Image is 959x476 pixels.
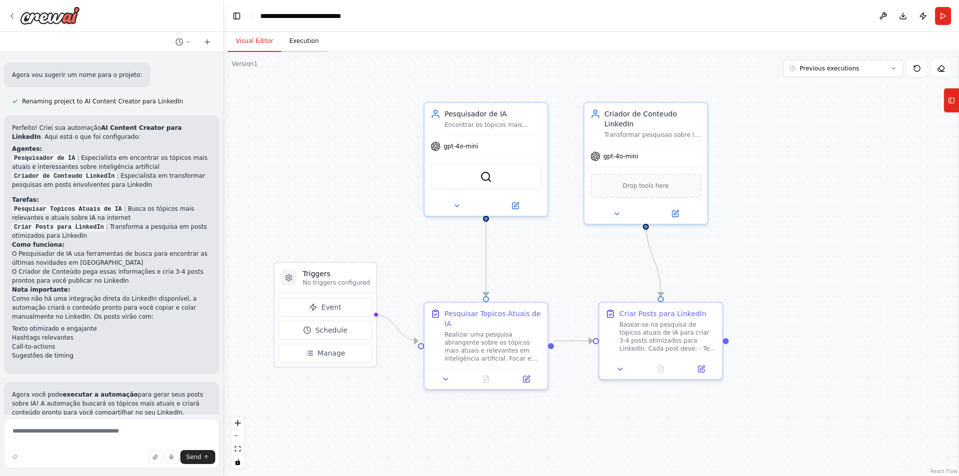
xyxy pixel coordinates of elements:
[619,309,706,319] div: Criar Posts para LinkedIn
[231,417,244,430] button: zoom in
[231,417,244,469] div: React Flow controls
[20,6,80,24] img: Logo
[619,321,716,353] div: Basear-se na pesquisa de tópicos atuais de IA para criar 3-4 posts otimizados para LinkedIn. Cada...
[931,469,958,474] a: React Flow attribution
[445,309,541,329] div: Pesquisar Topicos Atuais de IA
[315,325,347,335] span: Schedule
[12,286,70,293] strong: Nota importante:
[12,171,211,189] li: : Especialista em transformar pesquisas em posts envolventes para LinkedIn
[375,310,418,346] g: Edge from triggers to 4a4ef2cc-1058-48e0-8fcc-b10db9c0b318
[321,302,341,312] span: Event
[604,109,701,129] div: Criador de Conteudo LinkedIn
[480,171,492,183] img: SerperDevTool
[445,121,541,129] div: Encontrar os tópicos mais atuais e interessantes sobre inteligência artificial, identificando ten...
[481,222,491,296] g: Edge from c2c2d089-5a29-47c7-8e0a-f8e0235b7e7e to 4a4ef2cc-1058-48e0-8fcc-b10db9c0b318
[12,145,42,152] strong: Agentes:
[12,390,211,417] p: Agora você pode para gerar seus posts sobre IA! A automação buscará os tópicos mais atuais e cria...
[164,450,178,464] button: Click to speak your automation idea
[12,351,211,360] li: Sugestões de timing
[231,443,244,456] button: fit view
[281,31,327,52] button: Execution
[12,294,211,321] p: Como não há uma integração direta do LinkedIn disponível, a automação criará o conteúdo pronto pa...
[684,363,718,375] button: Open in side panel
[12,204,211,222] li: : Busca os tópicos mais relevantes e atuais sobre IA na internet
[445,109,541,119] div: Pesquisador de IA
[465,373,507,385] button: No output available
[509,373,543,385] button: Open in side panel
[180,450,215,464] button: Send
[303,269,370,279] h3: Triggers
[12,153,211,171] li: : Especialista em encontrar os tópicos mais atuais e interessantes sobre inteligência artificial
[603,152,638,160] span: gpt-4o-mini
[444,142,479,150] span: gpt-4o-mini
[583,102,708,225] div: Criador de Conteudo LinkedInTransformar pesquisas sobre IA em posts envolventes e profissionais p...
[424,302,548,390] div: Pesquisar Topicos Atuais de IARealizar uma pesquisa abrangente sobre os tópicos mais atuais e rel...
[186,453,201,461] span: Send
[554,336,593,346] g: Edge from 4a4ef2cc-1058-48e0-8fcc-b10db9c0b318 to 9ed37800-c5e9-4043-936a-750f03d243ce
[231,456,244,469] button: toggle interactivity
[260,11,365,21] nav: breadcrumb
[199,36,215,48] button: Start a new chat
[12,123,211,141] p: Perfeito! Criei sua automação . Aqui está o que foi configurado:
[318,348,346,358] span: Manage
[148,450,162,464] button: Upload files
[424,102,548,217] div: Pesquisador de IAEncontrar os tópicos mais atuais e interessantes sobre inteligência artificial, ...
[12,196,39,203] strong: Tarefas:
[279,344,372,363] button: Manage
[230,9,244,23] button: Hide left sidebar
[12,172,117,181] code: Criador de Conteudo LinkedIn
[12,205,124,214] code: Pesquisar Topicos Atuais de IA
[12,249,211,267] li: O Pesquisador de IA usa ferramentas de busca para encontrar as últimas novidades em [GEOGRAPHIC_D...
[12,223,106,232] code: Criar Posts para LinkedIn
[783,60,903,77] button: Previous executions
[12,70,142,79] p: Agora vou sugerir um nome para o projeto:
[62,391,138,398] strong: executar a automação
[303,279,370,287] p: No triggers configured
[12,241,64,248] strong: Como funciona:
[12,222,211,240] li: : Transforma a pesquisa em posts otimizados para LinkedIn
[641,220,666,296] g: Edge from b464544e-c1d8-40aa-96a5-6531a7b91157 to 9ed37800-c5e9-4043-936a-750f03d243ce
[604,131,701,139] div: Transformar pesquisas sobre IA em posts envolventes e profissionais para LinkedIn, criando conteú...
[171,36,195,48] button: Switch to previous chat
[12,267,211,285] li: O Criador de Conteúdo pega essas informações e cria 3-4 posts prontos para você publicar no LinkedIn
[487,200,543,212] button: Open in side panel
[274,262,377,368] div: TriggersNo triggers configuredEventScheduleManage
[12,342,211,351] li: Call-to-actions
[12,154,77,163] code: Pesquisador de IA
[228,31,281,52] button: Visual Editor
[279,298,372,317] button: Event
[647,208,703,220] button: Open in side panel
[800,64,859,72] span: Previous executions
[598,302,723,380] div: Criar Posts para LinkedInBasear-se na pesquisa de tópicos atuais de IA para criar 3-4 posts otimi...
[623,181,669,191] span: Drop tools here
[12,324,211,333] li: Texto otimizado e engajante
[279,321,372,340] button: Schedule
[640,363,682,375] button: No output available
[22,97,183,105] span: Renaming project to AI Content Creator para LinkedIn
[231,430,244,443] button: zoom out
[8,450,22,464] button: Improve this prompt
[12,333,211,342] li: Hashtags relevantes
[232,60,258,68] div: Version 1
[445,331,541,363] div: Realizar uma pesquisa abrangente sobre os tópicos mais atuais e relevantes em inteligência artifi...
